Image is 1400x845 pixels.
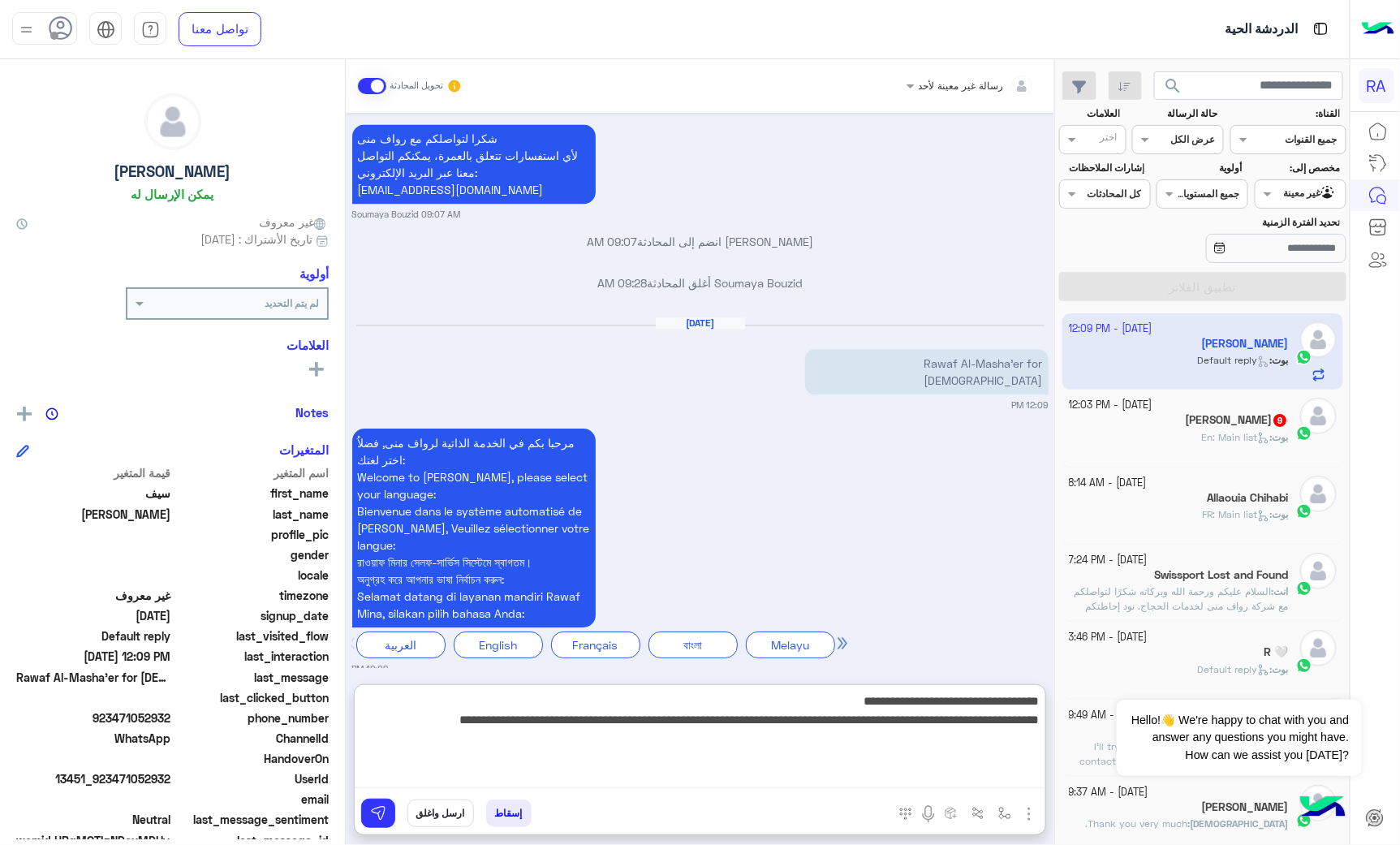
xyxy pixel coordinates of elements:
[486,800,532,827] button: إسقاط
[1019,804,1039,824] img: send attachment
[356,632,446,659] div: العربية
[352,234,1049,251] p: [PERSON_NAME] انضم إلى المحادثة
[16,19,37,40] img: profile
[352,275,1049,292] p: Soumaya Bouzid أغلق المحادثة
[45,407,58,420] img: notes
[16,506,171,523] span: اللہ سجاد
[1187,817,1288,830] b: :
[174,648,330,665] span: last_interaction
[971,807,984,820] img: Trigger scenario
[352,209,461,222] small: Soumaya Bouzid 09:07 AM
[16,750,171,767] span: null
[1264,645,1288,659] h5: R 🤍
[16,669,171,686] span: Rawaf Al-Masha’er for Umrah
[352,663,389,676] small: 12:09 PM
[174,770,330,787] span: UserId
[16,567,171,584] span: null
[97,20,115,39] img: tab
[174,730,330,747] span: ChannelId
[1164,76,1183,96] span: search
[1296,657,1312,674] img: WhatsApp
[1296,813,1312,829] img: WhatsApp
[1311,19,1331,39] img: tab
[1135,106,1218,121] label: حالة الرسالة
[1273,414,1286,427] span: 9
[1300,398,1337,434] img: defaultAdmin.png
[1085,817,1187,830] span: Thank you very much.
[1072,585,1288,685] span: السلام عليكم ورحمة الله وبركاته شكرًا لتواصلكم مع شركة رواف منى لخدمات الحجاج. نود إحاطتكم علمًا ...
[648,632,738,659] div: বাংলা
[998,807,1011,820] img: select flow
[145,94,200,149] img: defaultAdmin.png
[1154,71,1194,106] button: search
[174,526,330,543] span: profile_pic
[1256,161,1340,175] label: مخصص إلى:
[174,709,330,726] span: phone_number
[992,800,1019,826] button: select flow
[1101,130,1120,149] div: اختر
[454,632,543,659] div: English
[179,12,261,46] a: تواصل معنا
[174,546,330,563] span: gender
[134,12,166,46] a: tab
[16,648,171,665] span: 2025-10-12T09:09:23.85Z
[407,800,474,827] button: ارسل واغلق
[16,607,171,624] span: 2025-09-28T22:22:02.744Z
[174,689,330,706] span: last_clicked_button
[114,162,231,181] h5: [PERSON_NAME]
[1207,491,1288,505] h5: Allaouia Chihabi
[299,266,329,281] h6: أولوية
[1201,431,1269,443] span: En: Main list
[945,807,958,820] img: create order
[352,429,596,628] p: 12/10/2025, 12:09 PM
[1269,431,1288,443] b: :
[370,805,386,821] img: send message
[16,730,171,747] span: 2
[1294,780,1351,837] img: hulul-logo.png
[174,485,330,502] span: first_name
[1069,630,1148,645] small: [DATE] - 3:46 PM
[899,808,912,821] img: make a call
[1069,785,1148,800] small: [DATE] - 9:37 AM
[352,125,596,205] p: 29/9/2025, 9:07 AM
[1300,476,1337,512] img: defaultAdmin.png
[1273,585,1288,597] span: انت
[259,213,329,231] span: غير معروف
[1201,800,1288,814] h5: Mohammed Anwar Maharban
[1069,398,1152,413] small: [DATE] - 12:03 PM
[1059,272,1346,301] button: تطبيق الفلاتر
[174,750,330,767] span: HandoverOn
[1300,630,1337,666] img: defaultAdmin.png
[174,587,330,604] span: timezone
[174,811,330,828] span: last_message_sentiment
[1271,585,1288,597] b: :
[174,607,330,624] span: signup_date
[1296,425,1312,442] img: WhatsApp
[16,709,171,726] span: 923471052932
[1079,740,1288,782] span: I’ll try to contact them, and once I receive any official confirmation or dates, I’ll get back to...
[16,464,171,481] span: قيمة المتغير
[587,235,637,249] span: 09:07 AM
[131,187,214,201] h6: يمكن الإرسال له
[141,20,160,39] img: tab
[1232,106,1340,121] label: القناة:
[174,791,330,808] span: email
[1061,106,1120,121] label: العلامات
[295,405,329,420] h6: Notes
[174,669,330,686] span: last_message
[1202,508,1269,520] span: FR: Main list
[16,811,171,828] span: 0
[551,632,640,659] div: Français
[16,689,171,706] span: null
[1272,508,1288,520] span: بوت
[174,567,330,584] span: locale
[1185,413,1288,427] h5: Imran Yasin
[1069,553,1148,568] small: [DATE] - 7:24 PM
[265,297,319,309] b: لم يتم التحديد
[16,587,171,604] span: غير معروف
[16,485,171,502] span: سیف
[16,770,171,787] span: 13451_923471052932
[16,338,329,352] h6: العلامات
[965,800,992,826] button: Trigger scenario
[1359,68,1394,103] div: RA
